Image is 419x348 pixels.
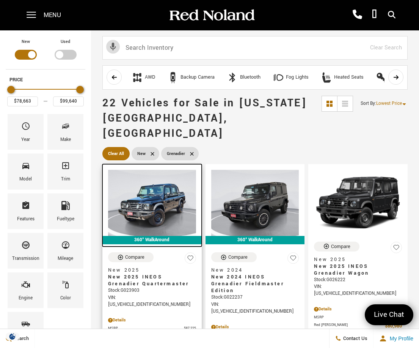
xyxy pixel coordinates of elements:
button: Save Vehicle [287,252,299,267]
a: Live Chat [365,304,413,325]
div: Pricing Details - New 2024 INEOS Grenadier Fieldmaster Edition With Navigation & 4WD [211,324,299,331]
span: Clear All [108,149,124,158]
span: 22 Vehicles for Sale in [US_STATE][GEOGRAPHIC_DATA], [GEOGRAPHIC_DATA] [102,96,307,141]
span: New 2025 INEOS Grenadier Wagon [314,263,396,277]
span: Model [21,159,30,175]
button: Heated SeatsHeated Seats [317,70,368,85]
button: scroll left [107,70,122,85]
svg: Click to toggle on voice search [106,40,120,54]
img: 2024 INEOS Grenadier Fieldmaster Edition [211,170,299,236]
span: Live Chat [370,310,408,320]
div: TransmissionTransmission [8,233,44,269]
span: Trim [61,159,70,175]
section: Click to Open Cookie Consent Modal [4,332,21,340]
span: My Profile [387,335,413,342]
div: Transmission [12,255,39,263]
span: New 2025 INEOS Grenadier Quartermaster [108,274,190,287]
button: Save Vehicle [185,252,196,267]
span: New 2025 [314,256,396,263]
div: EngineEngine [8,272,44,308]
div: Mileage [58,255,73,263]
div: Pricing Details - New 2025 INEOS Grenadier Quartermaster With Navigation & 4WD [108,317,196,324]
span: Transmission [21,239,30,255]
span: Sort By : [361,100,376,107]
input: Minimum [7,96,38,106]
div: FueltypeFueltype [47,193,83,229]
span: Mileage [61,239,70,255]
span: Bodystyle [21,318,30,334]
div: Maximum Price [76,86,84,93]
div: Compare [331,243,350,250]
div: Stock : G022237 [211,294,299,301]
div: Bluetooth [240,74,261,81]
span: Grenadier [167,149,185,158]
input: Search Inventory [102,36,408,60]
div: MakeMake [47,114,83,150]
div: VIN: [US_VEHICLE_IDENTIFICATION_NUMBER] [211,301,299,315]
div: Model [19,175,32,183]
div: Bluetooth [227,72,238,83]
span: New [137,149,146,158]
a: New 2024New 2024 INEOS Grenadier Fieldmaster Edition [211,267,299,294]
div: Engine [19,294,33,302]
div: Compare [228,254,248,261]
span: $87,225 [184,326,196,331]
div: Fueltype [57,215,74,223]
div: VIN: [US_VEHICLE_IDENTIFICATION_NUMBER] [108,294,196,308]
span: New 2025 [108,267,190,274]
button: AWDAWD [127,70,159,85]
div: VIN: [US_VEHICLE_IDENTIFICATION_NUMBER] [314,283,402,297]
button: Fog LightsFog Lights [268,70,313,85]
span: Engine [21,278,30,294]
div: Trim [61,175,70,183]
div: 360° WalkAround [102,236,202,244]
span: MSRP [108,326,184,331]
span: Features [21,199,30,215]
button: BluetoothBluetooth [223,70,265,85]
span: Red [PERSON_NAME] [314,322,385,330]
label: Used [61,38,70,46]
img: 2025 INEOS Grenadier Quartermaster [108,170,196,236]
a: MSRP $87,225 [108,326,196,331]
div: Backup Camera [167,72,179,83]
div: ColorColor [47,272,83,308]
span: $80,980 [385,322,402,330]
div: Stock : G026222 [314,277,402,283]
span: Fueltype [61,199,70,215]
button: Open user profile menu [373,329,419,348]
label: New [22,38,30,46]
span: Year [21,120,30,136]
span: New 2024 [211,267,293,274]
div: Backup Camera [180,74,215,81]
span: Lowest Price [376,100,402,107]
div: FeaturesFeatures [8,193,44,229]
div: Minimum Price [7,86,15,93]
span: MSRP [314,315,390,320]
span: Make [61,120,70,136]
div: Make [60,136,71,144]
div: Color [60,294,71,302]
a: New 2025New 2025 INEOS Grenadier Wagon [314,256,402,277]
div: Fog Lights [273,72,284,83]
input: Maximum [53,96,84,106]
a: New 2025New 2025 INEOS Grenadier Quartermaster [108,267,196,287]
div: MileageMileage [47,233,83,269]
div: YearYear [8,114,44,150]
span: Color [61,278,70,294]
div: Heated Seats [334,74,364,81]
div: AWD [145,74,155,81]
div: AWD [132,72,143,83]
a: Red [PERSON_NAME] $80,980 [314,322,402,330]
a: MSRP $89,800 [314,315,402,320]
div: BodystyleBodystyle [8,312,44,348]
div: TrimTrim [47,153,83,189]
button: Save Vehicle [391,242,402,256]
button: Compare Vehicle [211,252,257,262]
div: Compare [125,254,144,261]
button: scroll right [388,70,403,85]
div: 360° WalkAround [206,236,305,244]
div: Fog Lights [286,74,309,81]
div: Pricing Details - New 2025 INEOS Grenadier Wagon With Navigation & 4WD [314,306,402,313]
div: Heated Seats [321,72,332,83]
span: Contact Us [341,335,367,342]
